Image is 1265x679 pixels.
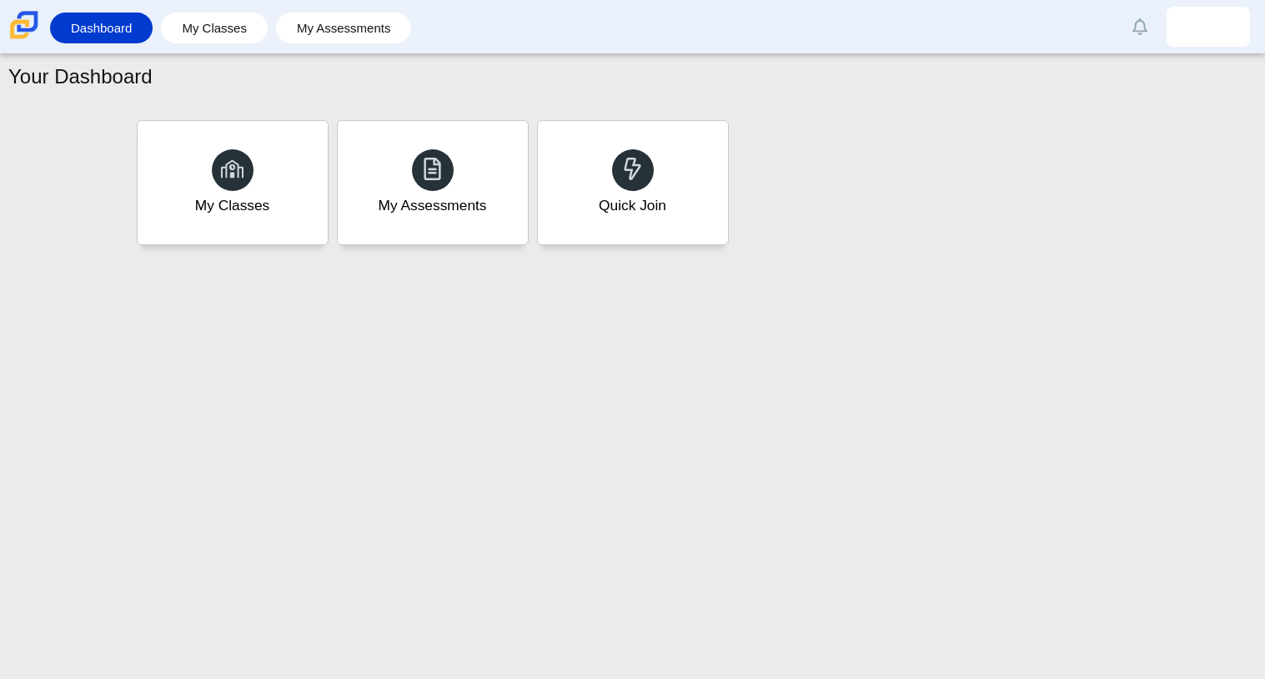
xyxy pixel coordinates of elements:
[537,120,729,245] a: Quick Join
[337,120,529,245] a: My Assessments
[169,13,259,43] a: My Classes
[599,195,666,216] div: Quick Join
[1122,8,1158,45] a: Alerts
[8,63,153,91] h1: Your Dashboard
[137,120,329,245] a: My Classes
[195,195,270,216] div: My Classes
[7,31,42,45] a: Carmen School of Science & Technology
[284,13,404,43] a: My Assessments
[1167,7,1250,47] a: misael.colinparede.R8GRnq
[58,13,144,43] a: Dashboard
[379,195,487,216] div: My Assessments
[7,8,42,43] img: Carmen School of Science & Technology
[1195,13,1222,40] img: misael.colinparede.R8GRnq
